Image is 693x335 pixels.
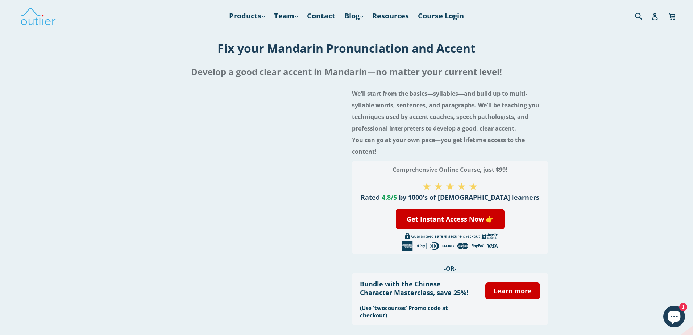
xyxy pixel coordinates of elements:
a: Learn more [485,282,540,299]
a: Contact [303,9,339,22]
h2: Develop a good clear accent in Mandarin—no matter your current level! [137,63,556,80]
span: 4.8/5 [382,193,397,202]
a: Get Instant Access Now 👉 [396,209,505,229]
h3: Comprehensive Online Course, just $99! [360,164,540,175]
span: ★ ★ ★ ★ ★ [422,179,478,193]
inbox-online-store-chat: Shopify online store chat [661,306,687,329]
input: Search [633,8,653,23]
h3: Bundle with the Chinese Character Masterclass, save 25%! [360,280,475,297]
iframe: Embedded Youtube Video [145,94,341,204]
a: Resources [369,9,412,22]
a: Products [225,9,269,22]
span: -OR- [444,265,456,273]
h1: Fix your Mandarin Pronunciation and Accent [137,40,556,56]
a: Blog [341,9,367,22]
h3: (Use 'twocourses' Promo code at checkout) [360,304,475,319]
a: Team [270,9,302,22]
span: by 1000's of [DEMOGRAPHIC_DATA] learners [399,193,539,202]
img: Outlier Linguistics [20,5,56,26]
h4: We'll start from the basics—syllables—and build up to multi-syllable words, sentences, and paragr... [352,88,548,157]
a: Course Login [414,9,468,22]
span: Rated [361,193,380,202]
